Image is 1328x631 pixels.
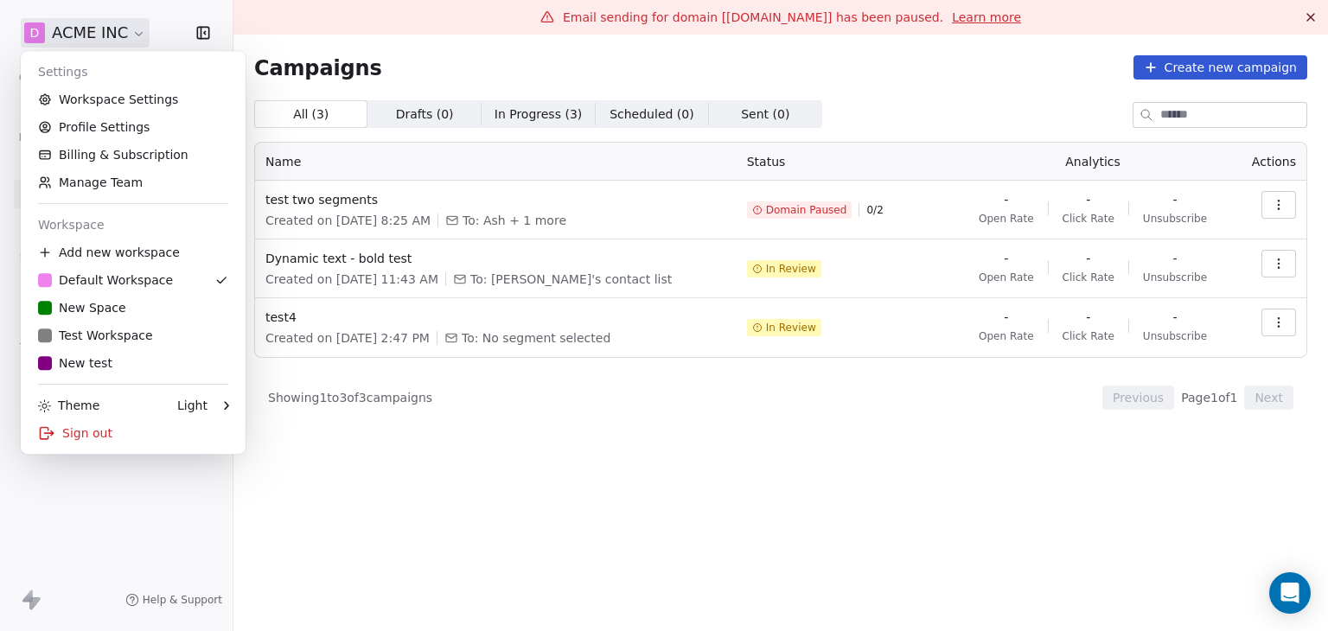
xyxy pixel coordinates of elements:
[38,397,99,414] div: Theme
[38,271,173,289] div: Default Workspace
[28,58,239,86] div: Settings
[28,239,239,266] div: Add new workspace
[28,113,239,141] a: Profile Settings
[38,354,112,372] div: New test
[38,327,153,344] div: Test Workspace
[28,141,239,169] a: Billing & Subscription
[28,211,239,239] div: Workspace
[177,397,207,414] div: Light
[28,86,239,113] a: Workspace Settings
[28,419,239,447] div: Sign out
[38,299,126,316] div: New Space
[28,169,239,196] a: Manage Team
